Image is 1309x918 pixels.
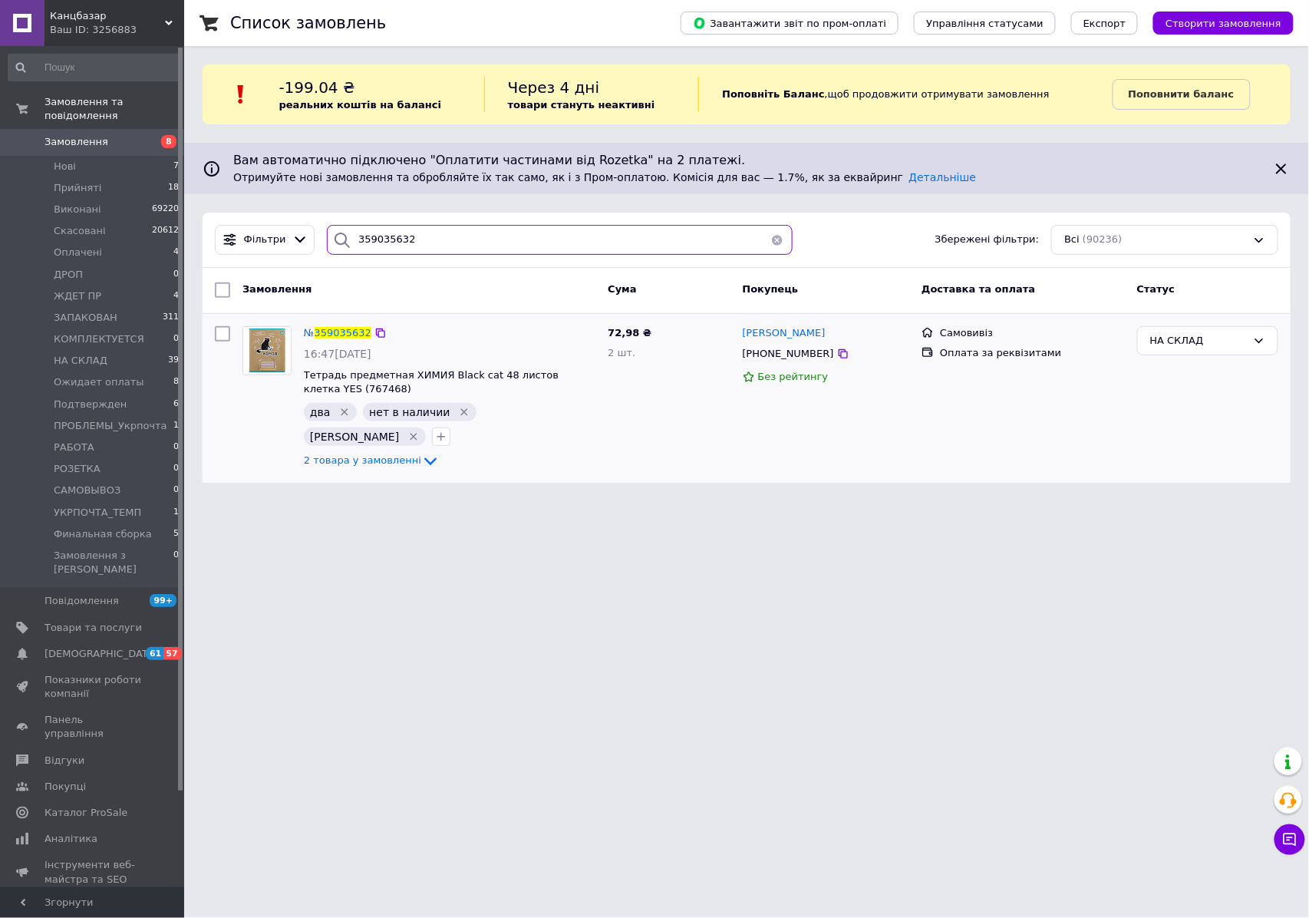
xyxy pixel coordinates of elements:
span: Оплачені [54,246,102,259]
span: Без рейтингу [758,371,829,382]
span: Каталог ProSale [45,806,127,820]
span: 0 [173,549,179,576]
span: Покупець [743,283,799,295]
span: Повідомлення [45,594,119,608]
span: Замовлення та повідомлення [45,95,184,123]
span: Ожидает оплаты [54,375,144,389]
span: Отримуйте нові замовлення та обробляйте їх так само, як і з Пром-оплатою. Комісія для вас — 1.7%,... [233,171,976,183]
span: 72,98 ₴ [608,327,651,338]
span: 8 [161,135,176,148]
span: [DEMOGRAPHIC_DATA] [45,647,158,661]
span: ЗАПАКОВАН [54,311,117,325]
span: УКРПОЧТА_ТЕМП [54,506,141,520]
span: 4 [173,289,179,303]
span: 1 [173,506,179,520]
span: 69220 [152,203,179,216]
span: [PHONE_NUMBER] [743,348,834,359]
span: 311 [163,311,179,325]
span: ЖДЕТ ПР [54,289,101,303]
div: НА СКЛАД [1150,333,1247,349]
b: Поповніть Баланс [722,88,824,100]
span: № [304,327,315,338]
b: товари стануть неактивні [508,99,655,111]
button: Експорт [1071,12,1139,35]
div: Самовивіз [940,326,1124,340]
span: Статус [1137,283,1175,295]
span: Замовлення [45,135,108,149]
span: ПРОБЛЕМЫ_Укрпочта [54,419,167,433]
span: Cума [608,283,636,295]
span: Експорт [1083,18,1126,29]
span: 359035632 [315,327,371,338]
b: реальних коштів на балансі [279,99,442,111]
span: Доставка та оплата [922,283,1035,295]
span: 39 [168,354,179,368]
input: Пошук [8,54,180,81]
span: Товари та послуги [45,621,142,635]
span: Подтвержден [54,398,127,411]
span: 61 [146,647,163,660]
span: 0 [173,441,179,454]
svg: Видалити мітку [458,406,470,418]
span: нет в наличии [369,406,450,418]
span: 0 [173,268,179,282]
input: Пошук за номером замовлення, ПІБ покупця, номером телефону, Email, номером накладної [327,225,793,255]
span: Замовлення [242,283,312,295]
span: (90236) [1083,233,1123,245]
a: Тетрадь предметная ХИМИЯ Black cat 48 листов клетка YES (767468) [304,369,559,395]
span: 4 [173,246,179,259]
span: Завантажити звіт по пром-оплаті [693,16,886,30]
span: 8 [173,375,179,389]
span: Фільтри [244,233,286,247]
span: Показники роботи компанії [45,673,142,701]
span: 2 товара у замовленні [304,454,421,466]
button: Чат з покупцем [1274,824,1305,855]
span: Інструменти веб-майстра та SEO [45,858,142,886]
a: [PERSON_NAME] [743,326,826,341]
a: Фото товару [242,326,292,375]
div: Оплата за реквізитами [940,346,1124,360]
span: 0 [173,332,179,346]
a: Поповнити баланс [1113,79,1251,110]
span: Відгуки [45,754,84,768]
span: Збережені фільтри: [935,233,1040,247]
div: , щоб продовжити отримувати замовлення [698,77,1112,112]
span: Всі [1064,233,1080,247]
img: Фото товару [243,327,291,375]
div: Ваш ID: 3256883 [50,23,184,37]
span: -199.04 ₴ [279,78,355,97]
span: КОМПЛЕКТУЕТСЯ [54,332,144,346]
img: :exclamation: [229,83,252,106]
span: Через 4 дні [508,78,600,97]
span: ДРОП [54,268,83,282]
b: Поповнити баланс [1129,88,1235,100]
h1: Список замовлень [230,14,386,32]
span: САМОВЫВОЗ [54,484,120,497]
button: Управління статусами [914,12,1056,35]
span: 99+ [150,594,176,607]
span: Скасовані [54,224,106,238]
span: 7 [173,160,179,173]
button: Очистить [762,225,793,255]
span: 5 [173,527,179,541]
span: РОЗЕТКА [54,462,101,476]
span: Канцбазар [50,9,165,23]
span: 0 [173,462,179,476]
a: Детальніше [908,171,976,183]
span: 1 [173,419,179,433]
span: Финальная сборка [54,527,152,541]
span: 16:47[DATE] [304,348,371,360]
span: 0 [173,484,179,497]
svg: Видалити мітку [407,431,420,443]
span: Аналітика [45,832,97,846]
span: Виконані [54,203,101,216]
button: Створити замовлення [1153,12,1294,35]
span: Панель управління [45,713,142,741]
span: [PERSON_NAME] [310,431,399,443]
a: 2 товара у замовленні [304,454,440,466]
a: Створити замовлення [1138,17,1294,28]
span: Прийняті [54,181,101,195]
span: Управління статусами [926,18,1044,29]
